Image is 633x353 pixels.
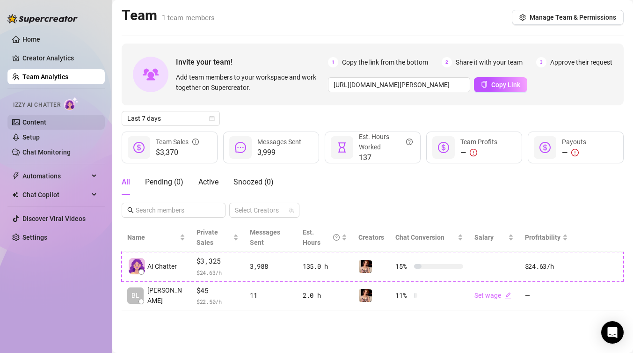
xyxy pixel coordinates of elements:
a: Settings [22,234,47,241]
span: 2 [442,57,452,67]
span: Chat Conversion [395,234,444,241]
span: search [127,207,134,213]
span: hourglass [336,142,348,153]
span: Team Profits [460,138,497,146]
span: team [289,207,294,213]
span: dollar-circle [438,142,449,153]
input: Search members [136,205,212,215]
span: Private Sales [196,228,218,246]
a: Home [22,36,40,43]
span: BL [131,290,139,301]
span: Payouts [562,138,586,146]
img: Blair [359,260,372,273]
td: — [519,281,574,311]
span: dollar-circle [133,142,145,153]
span: Messages Sent [257,138,301,146]
div: — [460,147,497,158]
span: Approve their request [550,57,612,67]
div: 2.0 h [303,290,348,301]
a: Setup [22,133,40,141]
div: $24.63 /h [525,261,568,272]
span: Manage Team & Permissions [530,14,616,21]
img: Blair [359,289,372,302]
span: 137 [359,152,413,163]
a: Discover Viral Videos [22,215,86,222]
span: $ 22.50 /h [196,297,239,306]
span: 1 team members [162,14,215,22]
img: Chat Copilot [12,191,18,198]
a: Chat Monitoring [22,148,71,156]
th: Creators [353,223,390,252]
span: calendar [209,116,215,121]
span: Copy the link from the bottom [342,57,428,67]
span: setting [519,14,526,21]
a: Content [22,118,46,126]
div: Open Intercom Messenger [601,321,624,344]
span: $3,325 [196,256,239,267]
img: izzy-ai-chatter-avatar-DDCN_rTZ.svg [129,258,145,274]
img: AI Chatter [64,97,79,110]
div: Est. Hours [303,227,340,248]
th: Name [122,223,191,252]
span: copy [481,81,487,88]
span: $3,370 [156,147,199,158]
span: Copy Link [491,81,520,88]
div: Team Sales [156,137,199,147]
span: $ 24.63 /h [196,268,239,277]
span: Izzy AI Chatter [13,101,60,110]
div: Pending ( 0 ) [145,176,183,188]
button: Manage Team & Permissions [512,10,624,25]
span: Active [198,177,218,186]
a: Creator Analytics [22,51,97,66]
span: 3 [536,57,546,67]
div: All [122,176,130,188]
span: Automations [22,169,89,184]
img: logo-BBDzfeDw.svg [7,14,78,23]
span: Share it with your team [456,57,523,67]
span: dollar-circle [539,142,551,153]
span: 3,999 [257,147,301,158]
span: Messages Sent [250,228,280,246]
span: 15 % [395,261,410,272]
span: Profitability [525,234,560,241]
span: Last 7 days [127,111,214,125]
span: edit [505,292,511,299]
span: exclamation-circle [571,149,579,156]
div: 135.0 h [303,261,348,272]
span: thunderbolt [12,172,20,180]
h2: Team [122,7,215,24]
span: Snoozed ( 0 ) [233,177,274,186]
div: — [562,147,586,158]
span: Add team members to your workspace and work together on Supercreator. [176,72,324,93]
div: 3,988 [250,261,291,272]
span: Invite your team! [176,56,328,68]
span: info-circle [192,137,199,147]
div: Est. Hours Worked [359,132,413,152]
a: Team Analytics [22,73,68,81]
span: [PERSON_NAME] [147,285,185,306]
span: 1 [328,57,338,67]
span: exclamation-circle [470,149,477,156]
span: message [235,142,246,153]
span: Salary [474,234,494,241]
span: question-circle [406,132,413,152]
div: 11 [250,290,291,301]
span: AI Chatter [147,261,177,272]
span: $45 [196,285,239,296]
span: 11 % [395,290,410,301]
span: Chat Copilot [22,187,89,202]
span: Name [127,232,178,243]
span: question-circle [333,227,340,248]
a: Set wageedit [474,292,511,299]
button: Copy Link [474,77,527,92]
